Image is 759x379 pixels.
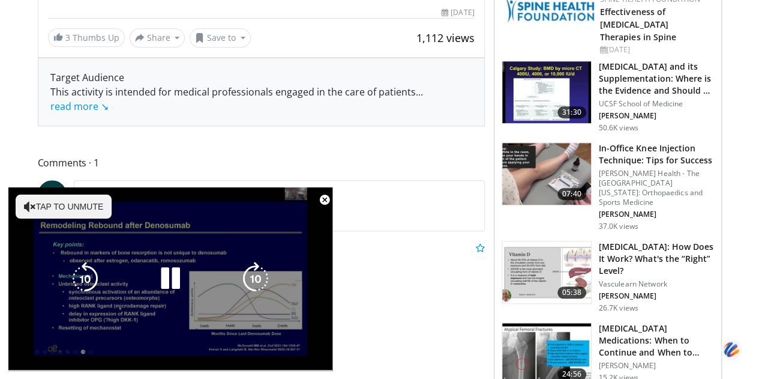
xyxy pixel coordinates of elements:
[416,31,475,45] span: 1,112 views
[502,61,591,124] img: 4bb25b40-905e-443e-8e37-83f056f6e86e.150x105_q85_crop-smart_upscale.jpg
[599,303,638,313] p: 26.7K views
[599,123,638,133] p: 50.6K views
[48,28,125,47] a: 3 Thumbs Up
[50,70,472,114] div: Target Audience This activity is intended for medical professionals engaged in the care of patients
[599,142,714,166] h3: In-Office Knee Injection Technique: Tips for Success
[8,187,332,371] video-js: Video Player
[557,287,586,299] span: 05:38
[65,32,70,43] span: 3
[502,241,714,313] a: 05:38 [MEDICAL_DATA]: How Does It Work? What's the “Right” Level? Vasculearn Network [PERSON_NAME...
[721,339,742,361] img: svg+xml;base64,PHN2ZyB3aWR0aD0iNDQiIGhlaWdodD0iNDQiIHZpZXdCb3g9IjAgMCA0NCA0NCIgZmlsbD0ibm9uZSIgeG...
[599,99,714,109] p: UCSF School of Medicine
[502,241,591,304] img: 8daf03b8-df50-44bc-88e2-7c154046af55.150x105_q85_crop-smart_upscale.jpg
[600,6,677,43] a: Effectiveness of [MEDICAL_DATA] Therapies in Spine
[16,195,112,219] button: Tap to unmute
[502,142,714,231] a: 07:40 In-Office Knee Injection Technique: Tips for Success [PERSON_NAME] Health - The [GEOGRAPHIC...
[502,143,591,205] img: 9b54ede4-9724-435c-a780-8950048db540.150x105_q85_crop-smart_upscale.jpg
[38,180,67,209] a: H
[599,210,714,219] p: [PERSON_NAME]
[557,188,586,200] span: 07:40
[600,44,712,55] div: [DATE]
[50,100,109,113] a: read more ↘
[599,241,714,277] h3: [MEDICAL_DATA]: How Does It Work? What's the “Right” Level?
[599,111,714,121] p: [PERSON_NAME]
[130,28,185,47] button: Share
[38,155,485,171] span: Comments 1
[599,291,714,301] p: [PERSON_NAME]
[50,85,423,113] span: ...
[599,61,714,97] h3: [MEDICAL_DATA] and its Supplementation: Where is the Evidence and Should …
[502,61,714,133] a: 31:30 [MEDICAL_DATA] and its Supplementation: Where is the Evidence and Should … UCSF School of M...
[599,361,714,371] p: [PERSON_NAME]
[442,7,474,18] div: [DATE]
[599,169,714,207] p: [PERSON_NAME] Health - The [GEOGRAPHIC_DATA][US_STATE]: Orthopaedics and Sports Medicine
[599,222,638,231] p: 37.0K views
[599,323,714,359] h3: [MEDICAL_DATA] Medications: When to Continue and When to Stop?
[599,279,714,289] p: Vasculearn Network
[557,106,586,118] span: 31:30
[190,28,251,47] button: Save to
[313,187,337,213] button: Close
